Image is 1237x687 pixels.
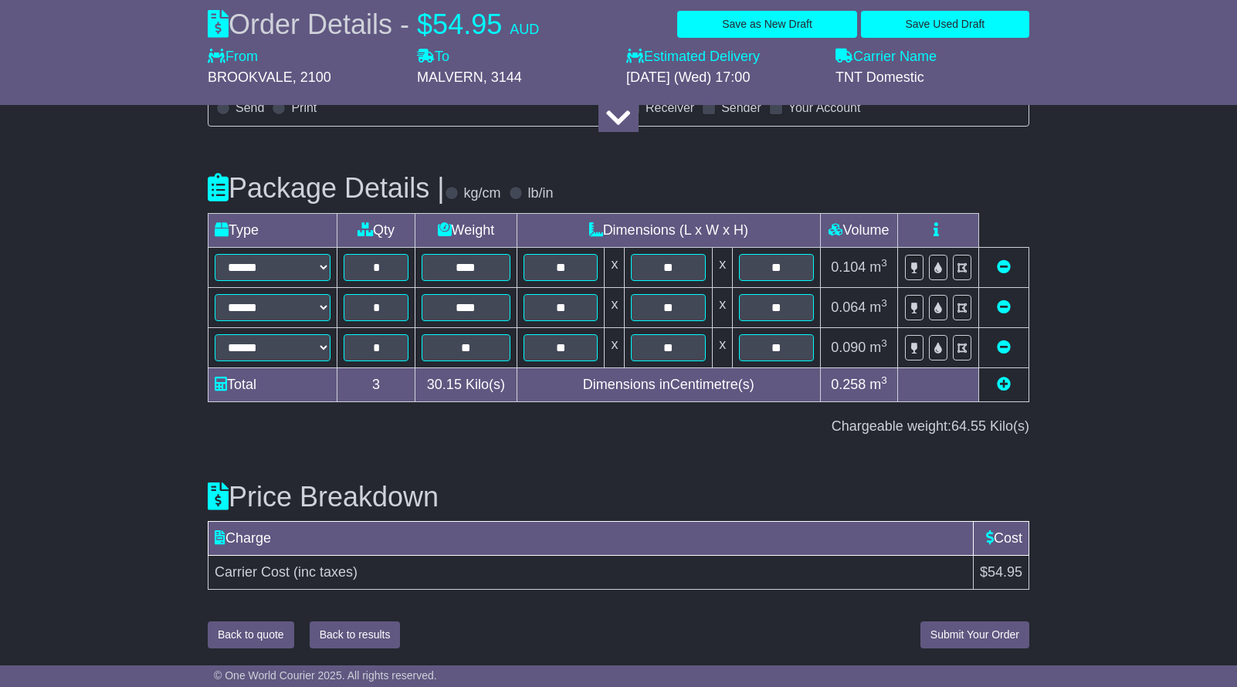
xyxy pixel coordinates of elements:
[831,340,866,355] span: 0.090
[605,247,625,287] td: x
[835,49,937,66] label: Carrier Name
[215,564,290,580] span: Carrier Cost
[605,287,625,327] td: x
[920,621,1029,648] button: Submit Your Order
[930,628,1019,641] span: Submit Your Order
[973,522,1029,556] td: Cost
[861,11,1029,38] button: Save Used Draft
[208,367,337,401] td: Total
[415,213,517,247] td: Weight
[869,300,887,315] span: m
[626,69,820,86] div: [DATE] (Wed) 17:00
[997,377,1011,392] a: Add new item
[713,327,733,367] td: x
[869,377,887,392] span: m
[208,621,294,648] button: Back to quote
[417,49,449,66] label: To
[997,340,1011,355] a: Remove this item
[214,669,437,682] span: © One World Courier 2025. All rights reserved.
[831,377,866,392] span: 0.258
[835,69,1029,86] div: TNT Domestic
[997,259,1011,275] a: Remove this item
[528,185,554,202] label: lb/in
[951,418,986,434] span: 64.55
[881,337,887,349] sup: 3
[427,377,462,392] span: 30.15
[293,564,358,580] span: (inc taxes)
[510,22,539,37] span: AUD
[869,259,887,275] span: m
[517,213,820,247] td: Dimensions (L x W x H)
[208,482,1029,513] h3: Price Breakdown
[208,522,974,556] td: Charge
[417,8,432,40] span: $
[517,367,820,401] td: Dimensions in Centimetre(s)
[208,49,258,66] label: From
[208,69,293,85] span: BROOKVALE
[713,287,733,327] td: x
[626,49,820,66] label: Estimated Delivery
[881,257,887,269] sup: 3
[980,564,1022,580] span: $54.95
[713,247,733,287] td: x
[820,213,897,247] td: Volume
[208,173,445,204] h3: Package Details |
[293,69,331,85] span: , 2100
[337,213,415,247] td: Qty
[464,185,501,202] label: kg/cm
[483,69,522,85] span: , 3144
[831,300,866,315] span: 0.064
[605,327,625,367] td: x
[337,367,415,401] td: 3
[310,621,401,648] button: Back to results
[208,213,337,247] td: Type
[881,374,887,386] sup: 3
[415,367,517,401] td: Kilo(s)
[417,69,483,85] span: MALVERN
[432,8,502,40] span: 54.95
[677,11,856,38] button: Save as New Draft
[881,297,887,309] sup: 3
[869,340,887,355] span: m
[831,259,866,275] span: 0.104
[208,418,1029,435] div: Chargeable weight: Kilo(s)
[997,300,1011,315] a: Remove this item
[208,8,539,41] div: Order Details -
